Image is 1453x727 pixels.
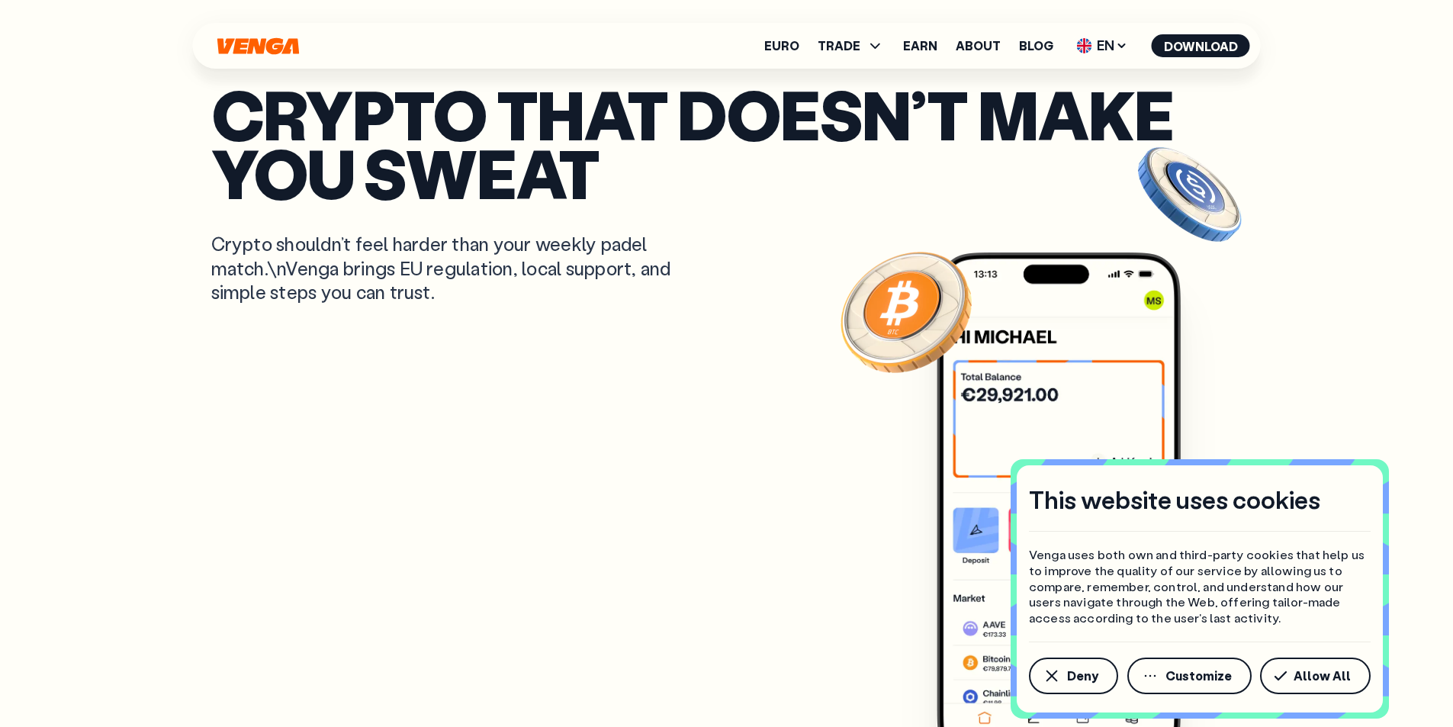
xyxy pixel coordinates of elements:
[837,243,975,380] img: Bitcoin
[818,40,860,52] span: TRADE
[211,85,1242,201] p: Crypto that doesn’t make you sweat
[1072,34,1133,58] span: EN
[956,40,1001,52] a: About
[1029,658,1118,694] button: Deny
[1260,658,1371,694] button: Allow All
[818,37,885,55] span: TRADE
[1077,38,1092,53] img: flag-uk
[1029,484,1320,516] h4: This website uses cookies
[1135,140,1245,249] img: USDC coin
[1019,40,1053,52] a: Blog
[903,40,937,52] a: Earn
[1127,658,1252,694] button: Customize
[1294,670,1351,682] span: Allow All
[1152,34,1250,57] button: Download
[211,232,693,304] p: Crypto shouldn’t feel harder than your weekly padel match.\nVenga brings EU regulation, local sup...
[764,40,799,52] a: Euro
[1067,670,1098,682] span: Deny
[216,37,301,55] svg: Home
[1029,547,1371,626] p: Venga uses both own and third-party cookies that help us to improve the quality of our service by...
[1165,670,1232,682] span: Customize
